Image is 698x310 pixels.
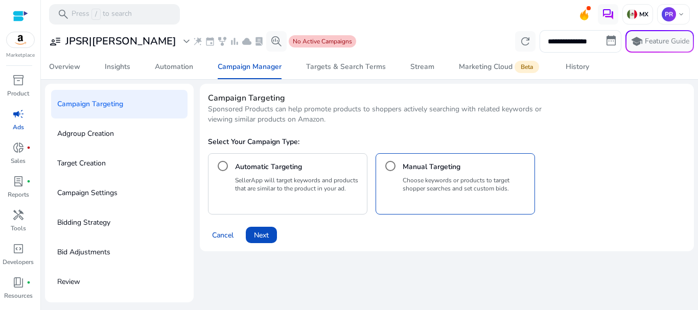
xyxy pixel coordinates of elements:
[403,176,530,193] p: Choose keywords or products to target shopper searches and set custom bids.
[515,31,536,52] button: refresh
[254,36,264,46] span: lab_profile
[180,35,193,47] span: expand_more
[515,61,539,73] span: Beta
[57,244,110,260] p: Bid Adjustments
[12,74,25,86] span: inventory_2
[208,92,686,104] h3: Campaign Targeting
[205,36,215,46] span: event
[72,9,132,20] p: Press to search
[12,243,25,255] span: code_blocks
[266,31,287,52] button: search_insights
[662,7,676,21] p: PR
[625,30,694,53] button: schoolFeature Guide
[519,35,531,47] span: refresh
[254,230,269,241] span: Next
[57,274,80,290] p: Review
[677,10,685,18] span: keyboard_arrow_down
[57,8,69,20] span: search
[91,9,101,20] span: /
[57,126,114,142] p: Adgroup Creation
[242,36,252,46] span: cloud
[637,10,648,18] p: MX
[65,35,176,47] h3: JPSR|[PERSON_NAME]
[7,89,29,98] p: Product
[645,36,689,46] p: Feature Guide
[57,96,123,112] p: Campaign Targeting
[306,63,386,70] div: Targets & Search Terms
[11,224,26,233] p: Tools
[631,35,643,47] span: school
[208,227,238,243] button: Cancel
[212,230,234,241] span: Cancel
[4,291,33,300] p: Resources
[49,35,61,47] span: user_attributes
[8,190,29,199] p: Reports
[49,63,80,70] div: Overview
[229,36,240,46] span: bar_chart
[566,63,589,70] div: History
[13,123,24,132] p: Ads
[208,104,551,125] p: Sponsored Products can help promote products to shoppers actively searching with related keywords...
[270,35,283,47] span: search_insights
[459,63,541,71] div: Marketing Cloud
[11,156,26,165] p: Sales
[12,108,25,120] span: campaign
[12,175,25,187] span: lab_profile
[208,137,686,147] h4: Select Your Campaign Type:
[57,214,110,231] p: Bidding Strategy
[218,63,282,70] div: Campaign Manager
[6,52,35,59] p: Marketplace
[193,36,203,46] span: wand_stars
[27,179,31,183] span: fiber_manual_record
[57,155,106,172] p: Target Creation
[7,32,34,47] img: amazon.svg
[410,63,434,70] div: Stream
[27,280,31,284] span: fiber_manual_record
[57,185,118,201] p: Campaign Settings
[293,37,352,45] span: No Active Campaigns
[403,162,460,172] h4: Manual Targeting
[12,141,25,154] span: donut_small
[235,162,302,172] h4: Automatic Targeting
[105,63,130,70] div: Insights
[27,146,31,150] span: fiber_manual_record
[235,176,363,193] p: SellerApp will target keywords and products that are similar to the product in your ad.
[155,63,193,70] div: Automation
[12,209,25,221] span: handyman
[627,9,637,19] img: mx.svg
[246,227,277,243] button: Next
[12,276,25,289] span: book_4
[217,36,227,46] span: family_history
[3,257,34,267] p: Developers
